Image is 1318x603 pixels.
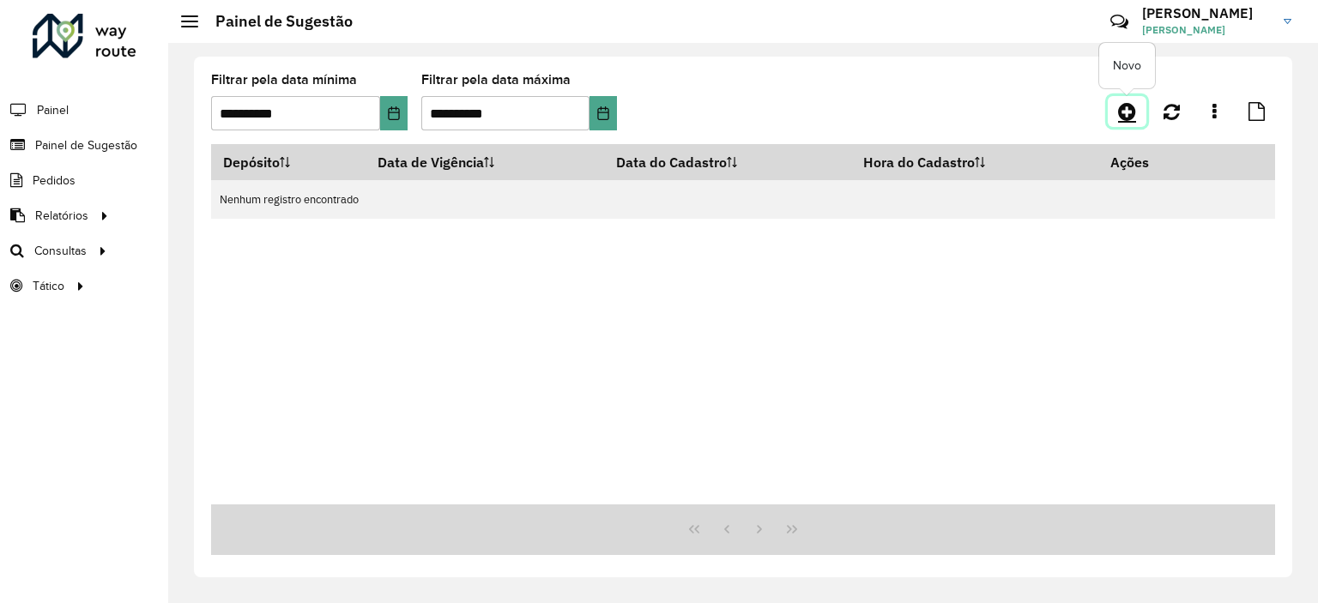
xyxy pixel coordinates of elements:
[37,101,69,119] span: Painel
[211,180,1275,219] td: Nenhum registro encontrado
[35,136,137,154] span: Painel de Sugestão
[605,144,851,180] th: Data do Cadastro
[211,69,357,90] label: Filtrar pela data mínima
[33,277,64,295] span: Tático
[851,144,1099,180] th: Hora do Cadastro
[366,144,605,180] th: Data de Vigência
[211,144,366,180] th: Depósito
[1142,5,1271,21] h3: [PERSON_NAME]
[380,96,408,130] button: Choose Date
[589,96,617,130] button: Choose Date
[198,12,353,31] h2: Painel de Sugestão
[1099,144,1202,180] th: Ações
[1101,3,1138,40] a: Contato Rápido
[33,172,76,190] span: Pedidos
[421,69,571,90] label: Filtrar pela data máxima
[1142,22,1271,38] span: [PERSON_NAME]
[35,207,88,225] span: Relatórios
[1099,43,1155,88] div: Novo
[34,242,87,260] span: Consultas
